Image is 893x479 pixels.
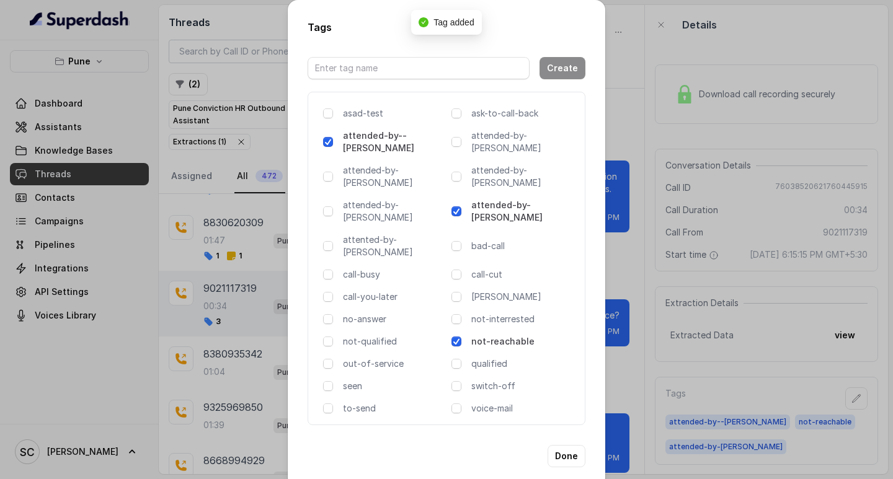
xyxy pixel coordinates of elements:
p: attended-by--[PERSON_NAME] [343,130,446,154]
p: switch-off [471,380,575,392]
button: Create [540,57,585,79]
span: Tag added [433,17,474,27]
p: attended-by-[PERSON_NAME] [471,130,575,154]
p: attended-by-[PERSON_NAME] [343,199,446,224]
p: attended-by-[PERSON_NAME] [343,164,446,189]
p: not-reachable [471,335,575,348]
p: attended-by-[PERSON_NAME] [471,199,575,224]
p: out-of-service [343,358,446,370]
p: call-cut [471,268,575,281]
p: not-qualified [343,335,446,348]
p: ask-to-call-back [471,107,575,120]
p: voice-mail [471,402,575,415]
p: attended-by-[PERSON_NAME] [471,164,575,189]
p: attented-by-[PERSON_NAME] [343,234,446,258]
p: asad-test [343,107,442,120]
p: [PERSON_NAME] [471,291,575,303]
p: not-interrested [471,313,575,325]
p: to-send [343,402,446,415]
p: no-answer [343,313,446,325]
span: check-circle [419,17,429,27]
p: bad-call [471,240,575,252]
input: Enter tag name [308,57,530,79]
button: Done [548,445,585,467]
h2: Tags [308,20,585,35]
p: qualified [471,358,575,370]
p: seen [343,380,446,392]
p: call-you-later [343,291,446,303]
p: call-busy [343,268,446,281]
